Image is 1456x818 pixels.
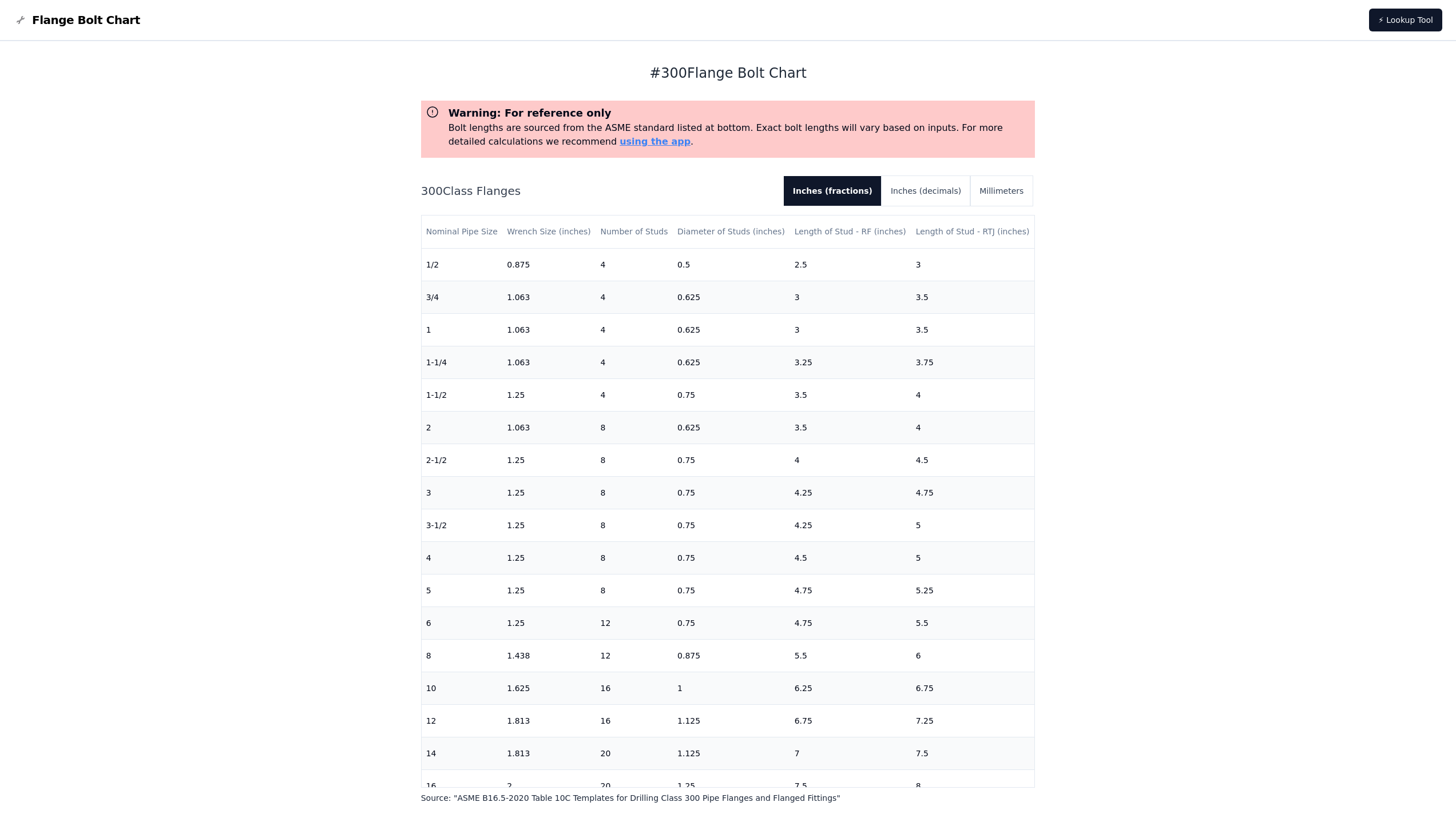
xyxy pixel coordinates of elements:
[911,769,1035,802] td: 8
[596,509,673,541] td: 8
[911,476,1035,509] td: 4.75
[790,737,911,769] td: 7
[596,541,673,574] td: 8
[1369,9,1442,31] a: ⚡ Lookup Tool
[911,704,1035,737] td: 7.25
[596,248,673,281] td: 4
[502,476,596,509] td: 1.25
[422,639,503,672] td: 8
[673,411,790,444] td: 0.625
[422,509,503,541] td: 3-1/2
[673,606,790,639] td: 0.75
[790,639,911,672] td: 5.5
[673,704,790,737] td: 1.125
[911,346,1035,378] td: 3.75
[422,313,503,346] td: 1
[673,672,790,704] td: 1
[673,248,790,281] td: 0.5
[673,574,790,606] td: 0.75
[422,248,503,281] td: 1/2
[422,346,503,378] td: 1-1/4
[421,792,1036,804] p: Source: " ASME B16.5-2020 Table 10C Templates for Drilling Class 300 Pipe Flanges and Flanged Fit...
[790,574,911,606] td: 4.75
[596,574,673,606] td: 8
[911,444,1035,476] td: 4.5
[421,183,775,199] h2: 300 Class Flanges
[596,313,673,346] td: 4
[790,216,911,248] th: Length of Stud - RF (inches)
[14,13,27,27] img: Flange Bolt Chart Logo
[502,737,596,769] td: 1.813
[502,281,596,313] td: 1.063
[422,541,503,574] td: 4
[596,281,673,313] td: 4
[911,574,1035,606] td: 5.25
[911,606,1035,639] td: 5.5
[422,737,503,769] td: 14
[673,281,790,313] td: 0.625
[422,216,503,248] th: Nominal Pipe Size
[32,12,140,28] span: Flange Bolt Chart
[502,216,596,248] th: Wrench Size (inches)
[422,281,503,313] td: 3/4
[911,313,1035,346] td: 3.5
[790,346,911,378] td: 3.25
[502,639,596,672] td: 1.438
[790,411,911,444] td: 3.5
[596,672,673,704] td: 16
[449,105,1031,121] h3: Warning: For reference only
[673,216,790,248] th: Diameter of Studs (inches)
[882,176,970,206] button: Inches (decimals)
[673,639,790,672] td: 0.875
[422,606,503,639] td: 6
[422,378,503,411] td: 1-1/2
[790,769,911,802] td: 7.5
[673,444,790,476] td: 0.75
[790,704,911,737] td: 6.75
[673,737,790,769] td: 1.125
[596,769,673,802] td: 20
[502,346,596,378] td: 1.063
[790,606,911,639] td: 4.75
[596,216,673,248] th: Number of Studs
[421,64,1036,82] h1: # 300 Flange Bolt Chart
[790,509,911,541] td: 4.25
[790,541,911,574] td: 4.5
[911,737,1035,769] td: 7.5
[673,346,790,378] td: 0.625
[596,606,673,639] td: 12
[596,346,673,378] td: 4
[502,411,596,444] td: 1.063
[790,313,911,346] td: 3
[422,411,503,444] td: 2
[596,704,673,737] td: 16
[784,176,882,206] button: Inches (fractions)
[673,509,790,541] td: 0.75
[422,476,503,509] td: 3
[911,672,1035,704] td: 6.75
[502,672,596,704] td: 1.625
[502,606,596,639] td: 1.25
[502,769,596,802] td: 2
[502,704,596,737] td: 1.813
[422,769,503,802] td: 16
[502,541,596,574] td: 1.25
[422,444,503,476] td: 2-1/2
[620,136,691,147] a: using the app
[502,574,596,606] td: 1.25
[790,672,911,704] td: 6.25
[502,378,596,411] td: 1.25
[911,216,1035,248] th: Length of Stud - RTJ (inches)
[673,378,790,411] td: 0.75
[596,639,673,672] td: 12
[790,476,911,509] td: 4.25
[596,411,673,444] td: 8
[502,248,596,281] td: 0.875
[596,476,673,509] td: 8
[790,378,911,411] td: 3.5
[673,769,790,802] td: 1.25
[422,704,503,737] td: 12
[502,313,596,346] td: 1.063
[14,12,140,28] a: Flange Bolt Chart LogoFlange Bolt Chart
[911,378,1035,411] td: 4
